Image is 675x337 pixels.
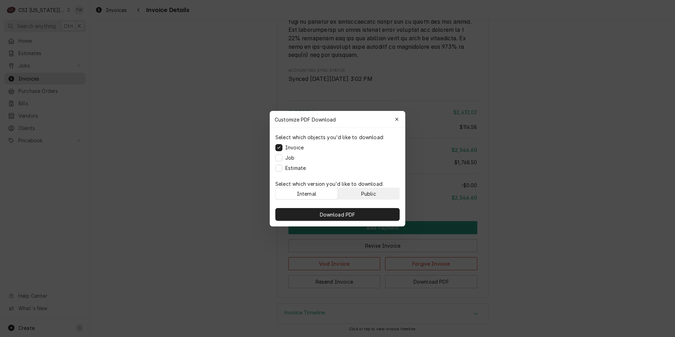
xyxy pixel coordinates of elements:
[270,111,405,128] div: Customize PDF Download
[275,180,400,188] p: Select which version you'd like to download:
[285,144,304,151] label: Invoice
[318,211,357,218] span: Download PDF
[275,208,400,221] button: Download PDF
[285,164,306,172] label: Estimate
[297,190,316,197] div: Internal
[361,190,376,197] div: Public
[285,154,294,161] label: Job
[275,134,384,141] p: Select which objects you'd like to download:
